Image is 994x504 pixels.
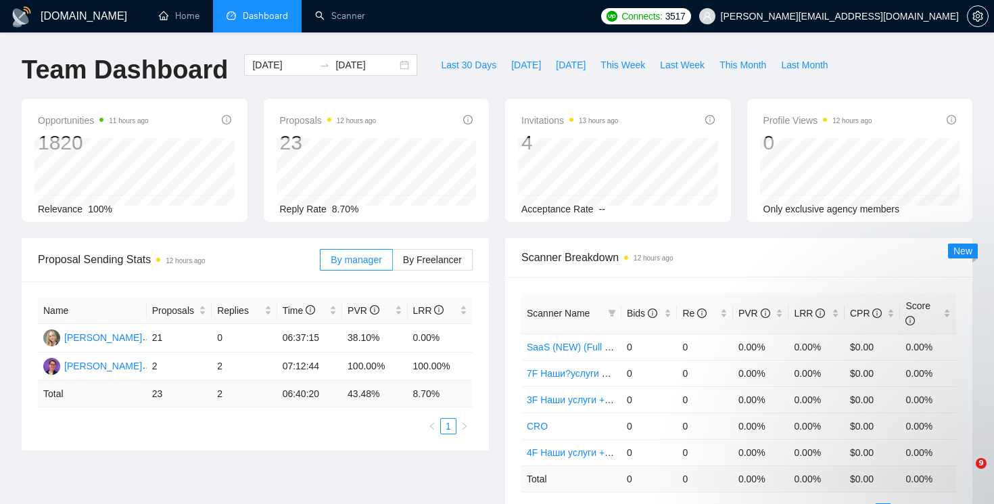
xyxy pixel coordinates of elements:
[763,130,872,156] div: 0
[788,360,845,386] td: 0.00%
[872,308,882,318] span: info-circle
[599,204,605,214] span: --
[968,11,988,22] span: setting
[593,54,653,76] button: This Week
[967,11,989,22] a: setting
[11,6,32,28] img: logo
[719,58,766,72] span: This Month
[147,298,212,324] th: Proposals
[527,368,706,379] a: 7F Наши?услуги + ?ЦА (минус наша ЦА)
[677,386,733,413] td: 0
[621,386,678,413] td: 0
[660,58,705,72] span: Last Week
[152,303,196,318] span: Proposals
[408,381,473,407] td: 8.70 %
[147,352,212,381] td: 2
[761,308,770,318] span: info-circle
[147,381,212,407] td: 23
[712,54,774,76] button: This Month
[845,334,901,360] td: $0.00
[227,11,236,20] span: dashboard
[88,204,112,214] span: 100%
[456,418,473,434] button: right
[335,58,397,72] input: End date
[634,254,673,262] time: 12 hours ago
[408,352,473,381] td: 100.00%
[527,447,771,458] a: 4F Наши услуги + не совсем наша ЦА (минус наша ЦА)
[948,458,980,490] iframe: Intercom live chat
[332,204,359,214] span: 8.70%
[337,117,376,124] time: 12 hours ago
[280,204,327,214] span: Reply Rate
[788,465,845,492] td: 0.00 %
[774,54,835,76] button: Last Month
[521,112,618,129] span: Invitations
[608,309,616,317] span: filter
[665,9,686,24] span: 3517
[548,54,593,76] button: [DATE]
[159,10,199,22] a: homeHome
[621,360,678,386] td: 0
[428,422,436,430] span: left
[905,300,930,326] span: Score
[579,117,618,124] time: 13 hours ago
[900,360,956,386] td: 0.00%
[677,360,733,386] td: 0
[677,413,733,439] td: 0
[521,249,956,266] span: Scanner Breakdown
[434,305,444,315] span: info-circle
[900,334,956,360] td: 0.00%
[43,329,60,346] img: KK
[832,117,872,124] time: 12 hours ago
[166,257,205,265] time: 12 hours ago
[677,334,733,360] td: 0
[845,360,901,386] td: $0.00
[521,130,618,156] div: 4
[627,308,657,319] span: Bids
[413,305,444,316] span: LRR
[222,115,231,124] span: info-circle
[527,394,753,405] a: 3F Наши услуги + не известна ЦА (минус наша ЦА)
[64,330,142,345] div: [PERSON_NAME]
[440,418,456,434] li: 1
[441,419,456,434] a: 1
[900,465,956,492] td: 0.00 %
[733,334,789,360] td: 0.00%
[212,324,277,352] td: 0
[763,204,900,214] span: Only exclusive agency members
[348,305,379,316] span: PVR
[794,308,825,319] span: LRR
[763,112,872,129] span: Profile Views
[147,324,212,352] td: 21
[403,254,462,265] span: By Freelancer
[277,381,342,407] td: 06:40:20
[408,324,473,352] td: 0.00%
[521,465,621,492] td: Total
[38,204,82,214] span: Relevance
[607,11,617,22] img: upwork-logo.png
[283,305,315,316] span: Time
[243,10,288,22] span: Dashboard
[682,308,707,319] span: Re
[424,418,440,434] li: Previous Page
[424,418,440,434] button: left
[280,112,377,129] span: Proposals
[527,308,590,319] span: Scanner Name
[648,308,657,318] span: info-circle
[976,458,987,469] span: 9
[850,308,882,319] span: CPR
[521,204,594,214] span: Acceptance Rate
[43,331,142,342] a: KK[PERSON_NAME]
[441,58,496,72] span: Last 30 Days
[212,298,277,324] th: Replies
[697,308,707,318] span: info-circle
[556,58,586,72] span: [DATE]
[677,465,733,492] td: 0
[456,418,473,434] li: Next Page
[277,324,342,352] td: 06:37:15
[280,130,377,156] div: 23
[331,254,381,265] span: By manager
[319,60,330,70] span: to
[504,54,548,76] button: [DATE]
[605,303,619,323] span: filter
